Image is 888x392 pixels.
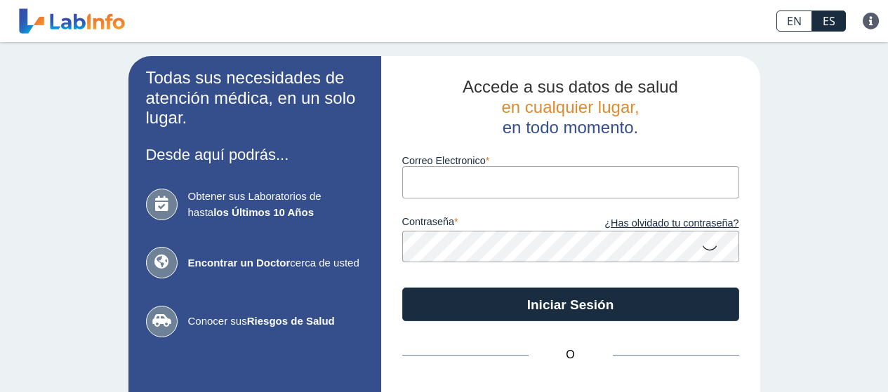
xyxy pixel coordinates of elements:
h3: Desde aquí podrás... [146,146,364,163]
button: Iniciar Sesión [402,288,739,321]
span: en todo momento. [503,118,638,137]
label: contraseña [402,216,571,231]
b: los Últimos 10 Años [213,206,314,218]
span: Obtener sus Laboratorios de hasta [188,189,364,220]
span: cerca de usted [188,255,364,271]
b: Riesgos de Salud [247,315,335,327]
span: Conocer sus [188,313,364,330]
span: en cualquier lugar, [501,97,639,116]
a: EN [776,11,812,32]
span: O [529,346,613,363]
label: Correo Electronico [402,155,739,166]
span: Accede a sus datos de salud [463,77,678,96]
b: Encontrar un Doctor [188,257,291,269]
h2: Todas sus necesidades de atención médica, en un solo lugar. [146,68,364,128]
a: ES [812,11,846,32]
a: ¿Has olvidado tu contraseña? [571,216,739,231]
